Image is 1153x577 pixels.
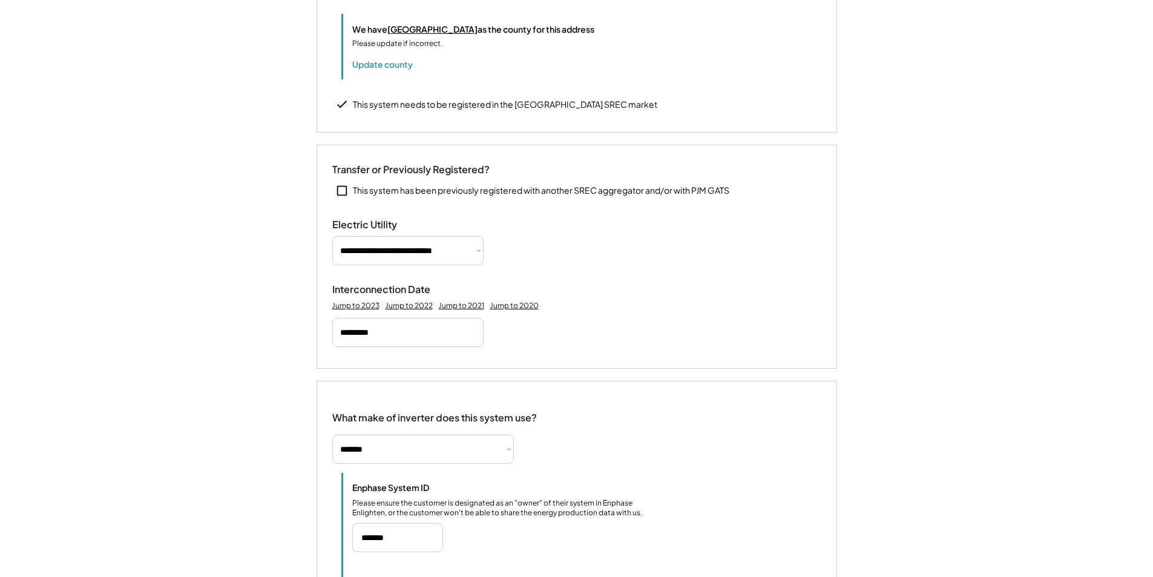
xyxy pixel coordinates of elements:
u: [GEOGRAPHIC_DATA] [387,24,478,35]
div: Enphase System ID [352,482,473,493]
button: Update county [352,58,413,70]
div: This system needs to be registered in the [GEOGRAPHIC_DATA] SREC market [353,99,657,111]
div: Jump to 2020 [490,301,539,311]
div: Interconnection Date [332,283,453,296]
div: Electric Utility [332,219,453,231]
div: Please update if incorrect. [352,38,442,49]
div: Transfer or Previously Registered? [332,163,490,176]
div: Jump to 2021 [439,301,484,311]
div: This system has been previously registered with another SREC aggregator and/or with PJM GATS [353,185,729,197]
div: What make of inverter does this system use? [332,400,537,427]
div: Please ensure the customer is designated as an "owner" of their system in Enphase Enlighten, or t... [352,498,655,519]
div: Jump to 2022 [386,301,433,311]
div: We have as the county for this address [352,23,594,36]
div: Jump to 2023 [332,301,379,311]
